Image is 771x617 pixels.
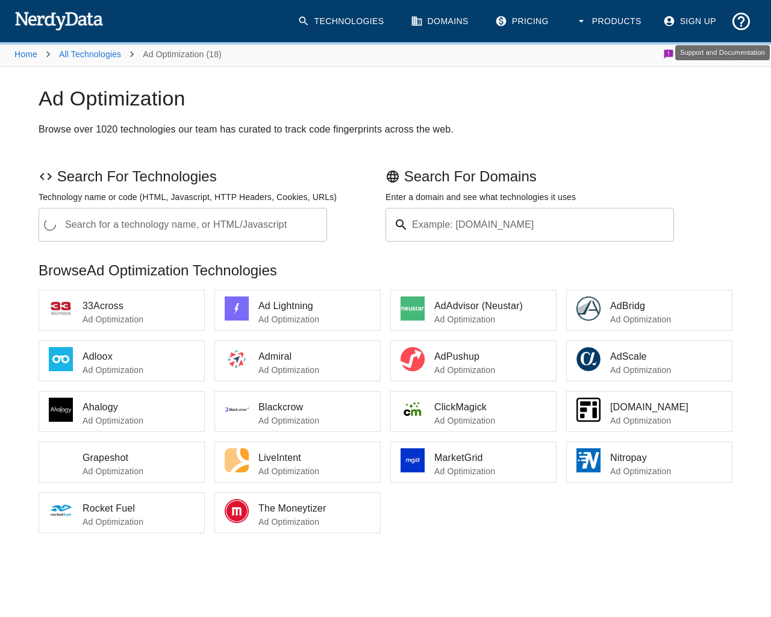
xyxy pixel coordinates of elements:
h2: Browse over 1020 technologies our team has curated to track code fingerprints across the web. [39,121,732,138]
p: Ad Optimization [258,465,370,477]
p: Ad Optimization [610,465,722,477]
p: Browse Ad Optimization Technologies [39,261,732,280]
a: The MoneytizerAd Optimization [214,492,381,533]
span: LiveIntent [258,451,370,465]
span: Ad Lightning [258,299,370,313]
a: Technologies [290,6,394,37]
a: Rocket FuelAd Optimization [39,492,205,533]
p: Ad Optimization [258,415,370,427]
span: [DOMAIN_NAME] [610,400,722,415]
a: AdmiralAd Optimization [214,340,381,381]
a: Pricing [488,6,558,37]
span: AdScale [610,349,722,364]
span: ClickMagick [434,400,546,415]
p: Ad Optimization [83,364,195,376]
p: Ad Optimization [83,516,195,528]
a: AdScaleAd Optimization [566,340,732,381]
span: MarketGrid [434,451,546,465]
p: Ad Optimization [434,415,546,427]
span: Admiral [258,349,370,364]
p: Ad Optimization [258,516,370,528]
button: Share Feedback [661,42,757,66]
p: Ad Optimization [83,313,195,325]
p: Ad Optimization [610,364,722,376]
span: The Moneytizer [258,501,370,516]
a: LiveIntentAd Optimization [214,442,381,483]
a: GrapeshotAd Optimization [39,442,205,483]
a: [DOMAIN_NAME]Ad Optimization [566,391,732,432]
button: Support and Documentation [726,6,757,37]
p: Ad Optimization (18) [143,48,222,60]
a: Domains [404,6,478,37]
nav: breadcrumb [14,42,222,66]
span: AdBridg [610,299,722,313]
span: AdPushup [434,349,546,364]
img: NerdyData.com [14,8,103,33]
span: Nitropay [610,451,722,465]
a: Ad LightningAd Optimization [214,290,381,331]
a: AdPushupAd Optimization [390,340,557,381]
span: AdAdvisor (Neustar) [434,299,546,313]
p: Ad Optimization [83,415,195,427]
a: Sign Up [656,6,726,37]
span: Rocket Fuel [83,501,195,516]
p: Ad Optimization [434,465,546,477]
p: Ad Optimization [83,465,195,477]
div: Support and Documentation [675,45,770,60]
span: 33Across [83,299,195,313]
a: Home [14,49,37,59]
a: MarketGridAd Optimization [390,442,557,483]
p: Search For Domains [385,167,732,186]
p: Ad Optimization [434,364,546,376]
p: Ad Optimization [258,364,370,376]
span: Adloox [83,349,195,364]
a: AhalogyAd Optimization [39,391,205,432]
p: Enter a domain and see what technologies it uses [385,191,732,203]
a: All Technologies [59,49,121,59]
p: Ad Optimization [434,313,546,325]
button: Products [568,6,651,37]
a: ClickMagickAd Optimization [390,391,557,432]
a: 33AcrossAd Optimization [39,290,205,331]
a: AdlooxAd Optimization [39,340,205,381]
p: Ad Optimization [258,313,370,325]
p: Search For Technologies [39,167,385,186]
p: Technology name or code (HTML, Javascript, HTTP Headers, Cookies, URLs) [39,191,385,203]
span: Ahalogy [83,400,195,415]
span: Blackcrow [258,400,370,415]
p: Ad Optimization [610,415,722,427]
p: Ad Optimization [610,313,722,325]
a: AdAdvisor (Neustar)Ad Optimization [390,290,557,331]
h1: Ad Optimization [39,86,732,111]
a: AdBridgAd Optimization [566,290,732,331]
a: NitropayAd Optimization [566,442,732,483]
span: Grapeshot [83,451,195,465]
a: BlackcrowAd Optimization [214,391,381,432]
